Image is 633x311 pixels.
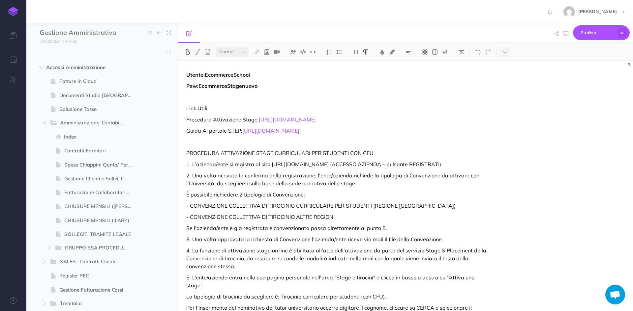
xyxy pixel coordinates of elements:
p: Se l'azienda/ente è già registrata e convenzionata passa direttamente al punto 5. [186,224,488,232]
img: Create table button [432,49,438,55]
img: Italic button [195,49,201,55]
img: Alignment dropdown menu button [406,49,411,55]
p: 1. L’azienda/ente si registra al sito [URL][DOMAIN_NAME] (ACCESSO AZIENDA – pulsante REGISTRATI) [186,160,488,168]
span: Soluzione Tasse [59,105,138,113]
span: Documenti Studio [GEOGRAPHIC_DATA] [59,91,138,99]
img: Add image button [264,49,270,55]
span: GRUPPO BSA PROCEDURA [65,244,132,252]
a: [URL][DOMAIN_NAME] [259,116,316,123]
span: Index [64,133,138,141]
span: SALES -Contratti Clienti [60,258,128,266]
span: Register PEC [59,272,138,280]
p: La tipologia di tirocinio da scegliere è: Tirocinio curriculare per studenti (con CFU). [186,293,488,300]
img: Callout dropdown menu button [442,49,448,55]
p: Guida Al portale STEP: [186,127,488,135]
p: 5. L’ente/azienda entra nella sua pagina personale nell'area "Stage e tirocini" e clicca in basso... [186,273,488,289]
img: Link button [254,49,260,55]
img: Add video button [274,49,280,55]
span: Trenitalia [60,299,128,308]
span: SOLLECITI TRAMITE LEGALE [64,230,138,238]
img: Ordered list button [326,49,332,55]
img: Redo [485,49,491,55]
img: Blockquote button [290,49,296,55]
p: Procedura Attivazione Stage: [186,116,488,123]
a: [URL][DOMAIN_NAME] [26,38,84,44]
span: Gestione Fatturazione Corsi [59,286,138,294]
img: Inline code button [310,49,316,54]
p: - CONVENZIONE COLLETTIVA DI TIROCINIO CURRICULARE PER STUDENTI (REGIONE [GEOGRAPHIC_DATA]) [186,202,488,210]
p: - CONVENZIONE COLLETTIVA DI TIROCINIO ALTRE REGIONI [186,213,488,221]
span: Amministrazione-Contabilità [60,119,129,127]
button: Publish [573,25,630,40]
img: Unordered list button [336,49,342,55]
input: Search [40,46,163,58]
img: Text background color button [389,49,395,55]
img: Undo [475,49,481,55]
p: 4. La funzione di attivazione stage on line è abilitata all'atto dell’attivazione da parte del se... [186,246,488,270]
p: 2. Una volta ricevuta la conferma della registrazione, l'ente/azienda richiede la tipologia di Co... [186,171,488,187]
img: Bold button [185,49,191,55]
strong: Psw:EcommerceStagenuovo [186,83,257,89]
span: Contratti Fornitori [64,147,138,155]
small: [URL][DOMAIN_NAME] [40,39,77,44]
span: Spese Chiappini Qonto/ Personali [64,161,138,169]
span: Gestione Clienti e Solleciti [64,175,138,183]
span: Publish [581,28,614,38]
span: Fatturazione Collaboratori ECS [64,189,138,196]
input: Documentation Name [40,28,117,38]
strong: Utente:EcommerceSchool [186,71,250,78]
p: PROCEDURA ATTIVAZIONE STAGE CURRICULARI PER STUDENTI CON CFU [186,149,488,157]
img: Code block button [300,49,306,54]
span: Accessi Amministrazione [46,64,130,71]
a: Aprire la chat [605,285,625,304]
img: logo-mark.svg [8,7,18,16]
img: Text color button [379,49,385,55]
a: [URL][DOMAIN_NAME] [242,127,299,134]
span: Fatture in Cloud [59,77,138,85]
img: Headings dropdown button [353,49,359,55]
p: 3. Una volta approvata la richiesta di Convenzione l’azienda/ente riceve via mail il file della C... [186,235,488,243]
img: Underline button [205,49,211,55]
img: 773ddf364f97774a49de44848d81cdba.jpg [563,6,575,18]
span: [PERSON_NAME] [575,9,620,14]
img: Clear styles button [458,49,464,55]
p: È possibile richiedere 2 tipologie di Convenzione: [186,191,488,198]
span: CHIUSURE MENSILI (ILARY) [64,217,138,224]
span: CHIUSURE MENSILI ([PERSON_NAME]) [64,202,138,210]
img: Paragraph button [363,49,369,55]
p: Link Utili: [186,104,488,112]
